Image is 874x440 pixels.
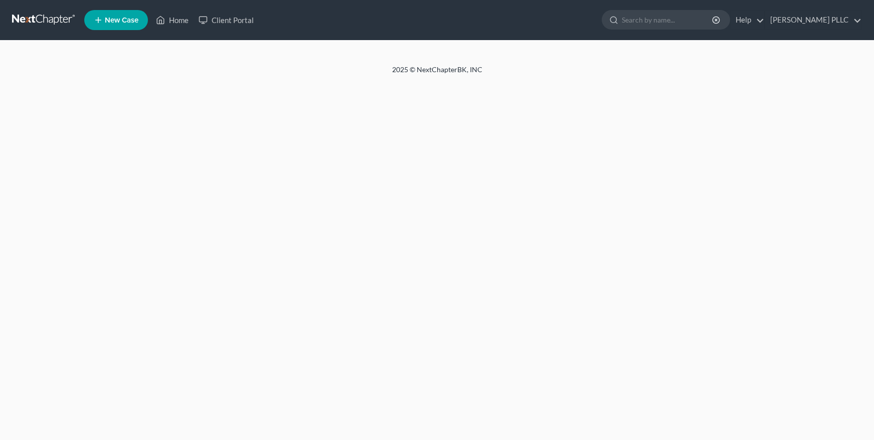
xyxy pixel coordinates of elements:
a: Client Portal [194,11,259,29]
a: [PERSON_NAME] PLLC [765,11,861,29]
div: 2025 © NextChapterBK, INC [151,65,723,83]
input: Search by name... [622,11,714,29]
a: Home [151,11,194,29]
a: Help [731,11,764,29]
span: New Case [105,17,138,24]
